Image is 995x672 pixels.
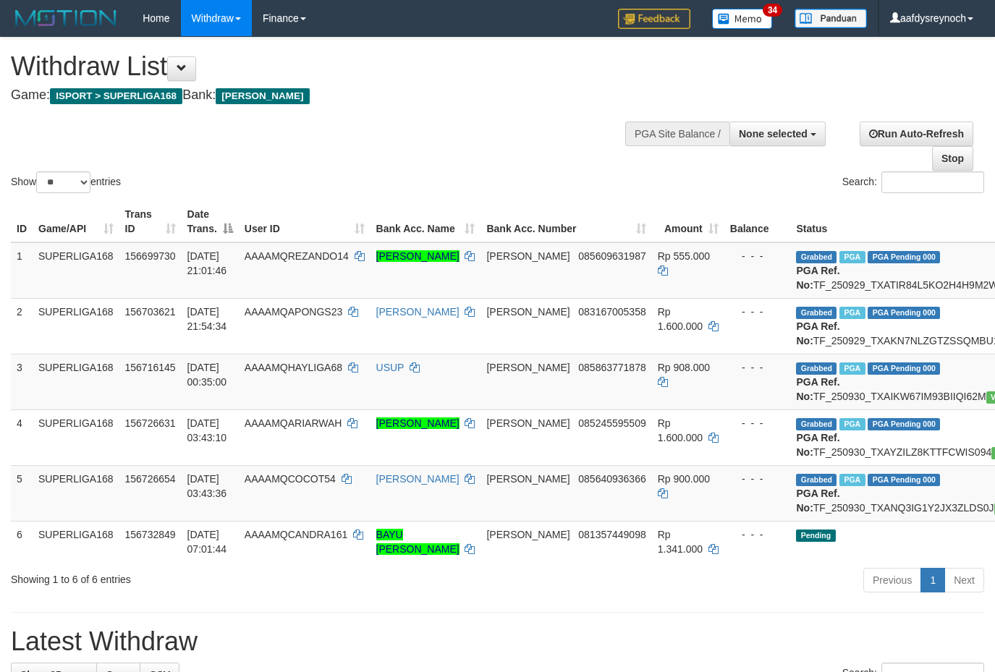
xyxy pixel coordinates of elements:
[182,201,239,242] th: Date Trans.: activate to sort column descending
[839,362,865,375] span: Marked by aafchhiseyha
[763,4,782,17] span: 34
[125,417,176,429] span: 156726631
[868,362,940,375] span: PGA Pending
[376,529,460,555] a: BAYU [PERSON_NAME]
[187,473,227,499] span: [DATE] 03:43:36
[125,306,176,318] span: 156703621
[33,465,119,521] td: SUPERLIGA168
[187,417,227,443] span: [DATE] 03:43:10
[796,376,839,402] b: PGA Ref. No:
[245,362,342,373] span: AAAAMQHAYLIGA68
[796,432,839,458] b: PGA Ref. No:
[33,409,119,465] td: SUPERLIGA168
[187,529,227,555] span: [DATE] 07:01:44
[796,320,839,346] b: PGA Ref. No:
[652,201,724,242] th: Amount: activate to sort column ascending
[125,473,176,485] span: 156726654
[125,362,176,373] span: 156716145
[245,417,342,429] span: AAAAMQARIARWAH
[245,529,347,540] span: AAAAMQCANDRA161
[839,474,865,486] span: Marked by aafchhiseyha
[11,298,33,354] td: 2
[11,201,33,242] th: ID
[11,465,33,521] td: 5
[796,529,835,542] span: Pending
[730,305,785,319] div: - - -
[578,362,645,373] span: Copy 085863771878 to clipboard
[944,568,984,592] a: Next
[486,306,570,318] span: [PERSON_NAME]
[796,362,837,375] span: Grabbed
[376,306,460,318] a: [PERSON_NAME]
[796,251,837,263] span: Grabbed
[33,521,119,562] td: SUPERLIGA168
[11,354,33,409] td: 3
[658,417,703,443] span: Rp 1.600.000
[920,568,945,592] a: 1
[11,242,33,299] td: 1
[486,250,570,262] span: [PERSON_NAME]
[578,250,645,262] span: Copy 085609631987 to clipboard
[480,201,651,242] th: Bank Acc. Number: activate to sort column ascending
[216,88,309,104] span: [PERSON_NAME]
[860,122,973,146] a: Run Auto-Refresh
[796,474,837,486] span: Grabbed
[796,418,837,430] span: Grabbed
[618,9,690,29] img: Feedback.jpg
[578,473,645,485] span: Copy 085640936366 to clipboard
[739,128,808,140] span: None selected
[730,360,785,375] div: - - -
[868,251,940,263] span: PGA Pending
[796,265,839,291] b: PGA Ref. No:
[796,307,837,319] span: Grabbed
[11,88,649,103] h4: Game: Bank:
[371,201,481,242] th: Bank Acc. Name: activate to sort column ascending
[839,418,865,430] span: Marked by aafchhiseyha
[33,298,119,354] td: SUPERLIGA168
[376,417,460,429] a: [PERSON_NAME]
[11,521,33,562] td: 6
[125,529,176,540] span: 156732849
[245,306,342,318] span: AAAAMQAPONGS23
[486,529,570,540] span: [PERSON_NAME]
[33,354,119,409] td: SUPERLIGA168
[50,88,182,104] span: ISPORT > SUPERLIGA168
[11,627,984,656] h1: Latest Withdraw
[245,250,349,262] span: AAAAMQREZANDO14
[712,9,773,29] img: Button%20Memo.svg
[795,9,867,28] img: panduan.png
[730,416,785,430] div: - - -
[868,418,940,430] span: PGA Pending
[376,250,460,262] a: [PERSON_NAME]
[486,473,570,485] span: [PERSON_NAME]
[11,7,121,29] img: MOTION_logo.png
[578,417,645,429] span: Copy 085245595509 to clipboard
[36,171,90,193] select: Showentries
[486,417,570,429] span: [PERSON_NAME]
[119,201,182,242] th: Trans ID: activate to sort column ascending
[932,146,973,171] a: Stop
[376,473,460,485] a: [PERSON_NAME]
[881,171,984,193] input: Search:
[729,122,826,146] button: None selected
[730,527,785,542] div: - - -
[376,362,405,373] a: USUP
[578,529,645,540] span: Copy 081357449098 to clipboard
[125,250,176,262] span: 156699730
[578,306,645,318] span: Copy 083167005358 to clipboard
[868,307,940,319] span: PGA Pending
[486,362,570,373] span: [PERSON_NAME]
[245,473,336,485] span: AAAAMQCOCOT54
[187,306,227,332] span: [DATE] 21:54:34
[11,171,121,193] label: Show entries
[658,306,703,332] span: Rp 1.600.000
[839,251,865,263] span: Marked by aafchhiseyha
[730,472,785,486] div: - - -
[796,488,839,514] b: PGA Ref. No:
[863,568,921,592] a: Previous
[625,122,729,146] div: PGA Site Balance /
[730,249,785,263] div: - - -
[239,201,371,242] th: User ID: activate to sort column ascending
[11,52,649,81] h1: Withdraw List
[842,171,984,193] label: Search:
